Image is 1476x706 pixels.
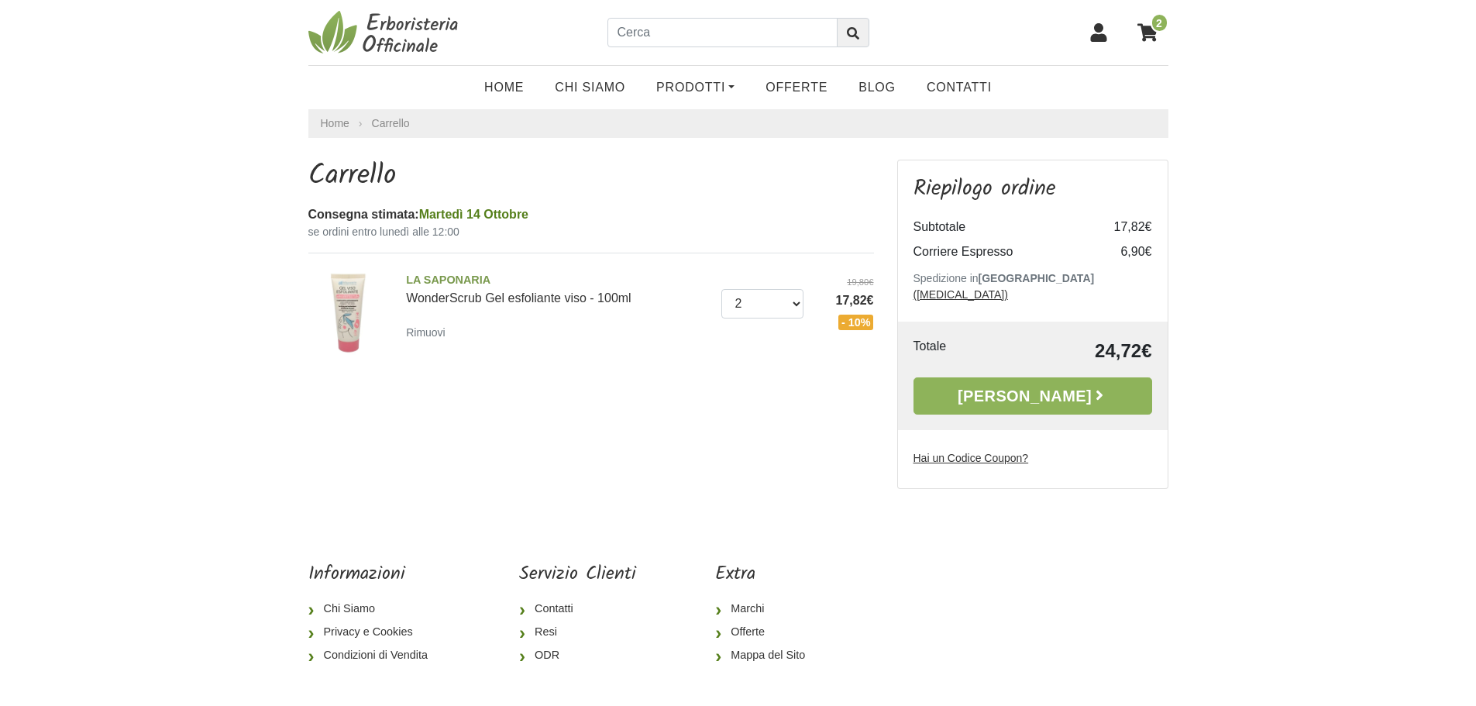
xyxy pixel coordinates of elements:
[406,326,446,339] small: Rimuovi
[913,377,1152,415] a: [PERSON_NAME]
[308,563,440,586] h5: Informazioni
[715,644,817,667] a: Mappa del Sito
[715,598,817,621] a: Marchi
[607,18,838,47] input: Cerca
[1090,239,1152,264] td: 6,90€
[815,291,874,310] span: 17,82€
[913,270,1152,303] p: Spedizione in
[1090,215,1152,239] td: 17,82€
[1001,337,1152,365] td: 24,72€
[913,239,1090,264] td: Corriere Espresso
[913,215,1090,239] td: Subtotale
[539,72,641,103] a: Chi Siamo
[406,272,710,289] span: LA SAPONARIA
[715,563,817,586] h5: Extra
[308,644,440,667] a: Condizioni di Vendita
[913,288,1008,301] a: ([MEDICAL_DATA])
[308,9,463,56] img: Erboristeria Officinale
[519,563,636,586] h5: Servizio Clienti
[372,117,410,129] a: Carrello
[1130,13,1168,52] a: 2
[519,598,636,621] a: Contatti
[406,272,710,305] a: LA SAPONARIAWonderScrub Gel esfoliante viso - 100ml
[308,109,1168,138] nav: breadcrumb
[911,72,1007,103] a: Contatti
[913,452,1029,464] u: Hai un Codice Coupon?
[469,72,539,103] a: Home
[979,272,1095,284] b: [GEOGRAPHIC_DATA]
[308,621,440,644] a: Privacy e Cookies
[843,72,911,103] a: Blog
[815,276,874,289] del: 19,80€
[419,208,528,221] span: Martedì 14 Ottobre
[1151,13,1168,33] span: 2
[308,224,874,240] small: se ordini entro lunedì alle 12:00
[838,315,874,330] span: - 10%
[519,644,636,667] a: ODR
[321,115,349,132] a: Home
[913,337,1001,365] td: Totale
[715,621,817,644] a: Offerte
[641,72,750,103] a: Prodotti
[308,205,874,224] div: Consegna stimata:
[308,598,440,621] a: Chi Siamo
[913,176,1152,202] h3: Riepilogo ordine
[750,72,843,103] a: OFFERTE
[308,160,874,193] h1: Carrello
[406,322,452,342] a: Rimuovi
[303,266,395,358] img: WonderScrub Gel esfoliante viso - 100ml
[519,621,636,644] a: Resi
[913,450,1029,467] label: Hai un Codice Coupon?
[896,563,1168,618] iframe: fb:page Facebook Social Plugin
